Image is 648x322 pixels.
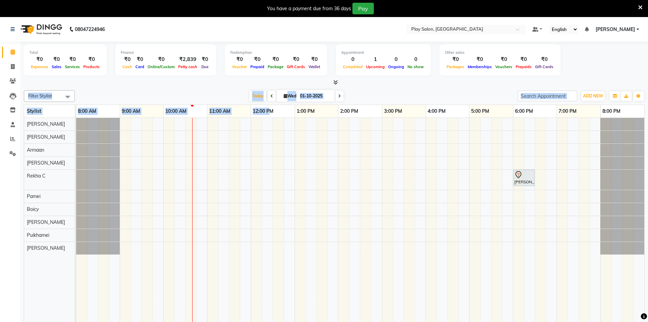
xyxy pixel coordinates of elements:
[207,106,232,116] a: 11:00 AM
[494,64,514,69] span: Vouchers
[29,56,50,63] div: ₹0
[251,106,275,116] a: 12:00 PM
[177,64,199,69] span: Petty cash
[406,64,426,69] span: No show
[386,64,406,69] span: Ongoing
[50,64,63,69] span: Sales
[338,106,360,116] a: 2:00 PM
[583,93,603,98] span: ADD NEW
[341,50,426,56] div: Appointment
[27,245,65,251] span: [PERSON_NAME]
[601,106,622,116] a: 8:00 PM
[230,56,249,63] div: ₹0
[164,106,188,116] a: 10:00 AM
[200,64,210,69] span: Due
[285,64,307,69] span: Gift Cards
[426,106,447,116] a: 4:00 PM
[581,91,605,101] button: ADD NEW
[63,64,82,69] span: Services
[121,64,134,69] span: Cash
[514,64,533,69] span: Prepaids
[341,64,364,69] span: Completed
[266,56,285,63] div: ₹0
[27,206,39,212] span: Boicy
[146,56,177,63] div: ₹0
[27,232,49,238] span: Puikhamei
[445,64,466,69] span: Packages
[29,64,50,69] span: Expenses
[17,20,64,39] img: logo
[285,56,307,63] div: ₹0
[230,64,249,69] span: Voucher
[295,106,316,116] a: 1:00 PM
[518,91,577,101] input: Search Appointment
[445,50,555,56] div: Other sales
[298,91,332,101] input: 2025-10-01
[249,56,266,63] div: ₹0
[282,93,298,98] span: Wed
[364,64,386,69] span: Upcoming
[445,56,466,63] div: ₹0
[596,26,635,33] span: [PERSON_NAME]
[406,56,426,63] div: 0
[76,106,98,116] a: 8:00 AM
[199,56,211,63] div: ₹0
[364,56,386,63] div: 1
[513,106,535,116] a: 6:00 PM
[352,3,374,14] button: Pay
[63,56,82,63] div: ₹0
[307,64,322,69] span: Wallet
[29,50,101,56] div: Total
[27,147,44,153] span: Armaan
[382,106,404,116] a: 3:00 PM
[27,108,41,114] span: Stylist
[50,56,63,63] div: ₹0
[121,56,134,63] div: ₹0
[82,64,101,69] span: Products
[146,64,177,69] span: Online/Custom
[533,64,555,69] span: Gift Cards
[27,121,65,127] span: [PERSON_NAME]
[307,56,322,63] div: ₹0
[386,56,406,63] div: 0
[466,64,494,69] span: Memberships
[230,50,322,56] div: Redemption
[341,56,364,63] div: 0
[266,64,285,69] span: Package
[134,64,146,69] span: Card
[494,56,514,63] div: ₹0
[121,50,211,56] div: Finance
[469,106,491,116] a: 5:00 PM
[267,5,351,12] div: You have a payment due from 36 days
[134,56,146,63] div: ₹0
[557,106,578,116] a: 7:00 PM
[27,219,65,225] span: [PERSON_NAME]
[249,91,266,101] span: Today
[533,56,555,63] div: ₹0
[27,134,65,140] span: [PERSON_NAME]
[28,93,52,98] span: Filter Stylist
[466,56,494,63] div: ₹0
[27,173,46,179] span: Rekha C
[514,171,534,185] div: [PERSON_NAME], TK01, 06:00 PM-06:30 PM, Beauty Essentials - Full Legs Brightening - Waxing
[177,56,199,63] div: ₹2,839
[82,56,101,63] div: ₹0
[249,64,266,69] span: Prepaid
[75,20,105,39] b: 08047224946
[27,160,65,166] span: [PERSON_NAME]
[27,193,40,199] span: Pamei
[120,106,142,116] a: 9:00 AM
[514,56,533,63] div: ₹0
